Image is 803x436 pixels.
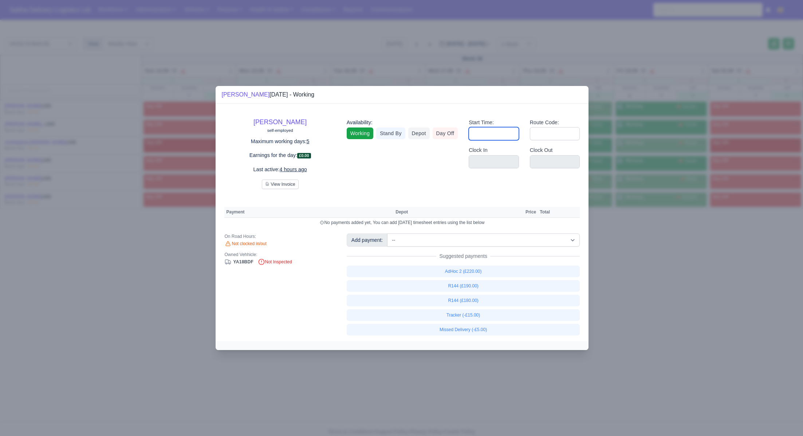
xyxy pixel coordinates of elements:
[224,207,394,218] th: Payment
[347,280,580,292] a: R144 (£190.00)
[469,118,494,127] label: Start Time:
[436,252,490,260] span: Suggested payments
[253,118,307,126] a: [PERSON_NAME]
[347,295,580,306] a: R144 (£180.00)
[347,309,580,321] a: Tracker (-£15.00)
[224,233,335,239] div: On Road Hours:
[469,146,487,154] label: Clock In
[224,252,335,258] div: Owned Vehhicle:
[347,266,580,277] a: AdHoc 2 (£220.00)
[347,324,580,335] a: Missed Delivery (-£5.00)
[224,165,335,174] p: Last active:
[394,207,518,218] th: Depot
[224,241,335,247] div: Not clocked in/out
[297,153,311,158] span: £0.00
[307,138,310,144] u: 5
[221,91,269,98] a: [PERSON_NAME]
[224,218,580,228] td: No payments added yet, You can add [DATE] timesheet entries using the list below
[538,207,552,218] th: Total
[530,118,559,127] label: Route Code:
[347,127,373,139] a: Working
[221,90,314,99] div: [DATE] - Working
[262,180,299,189] button: View Invoice
[347,118,458,127] div: Availability:
[433,127,458,139] a: Day Off
[224,137,335,146] p: Maximum working days:
[376,127,405,139] a: Stand By
[224,151,335,160] p: Earnings for the day:
[224,259,253,264] a: YA18BDF
[280,166,307,172] u: 4 hours ago
[258,259,292,264] span: Not Inspected
[524,207,538,218] th: Price
[267,128,293,133] small: self-employed
[767,401,803,436] iframe: Chat Widget
[408,127,430,139] a: Depot
[530,146,553,154] label: Clock Out
[347,233,387,247] div: Add payment:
